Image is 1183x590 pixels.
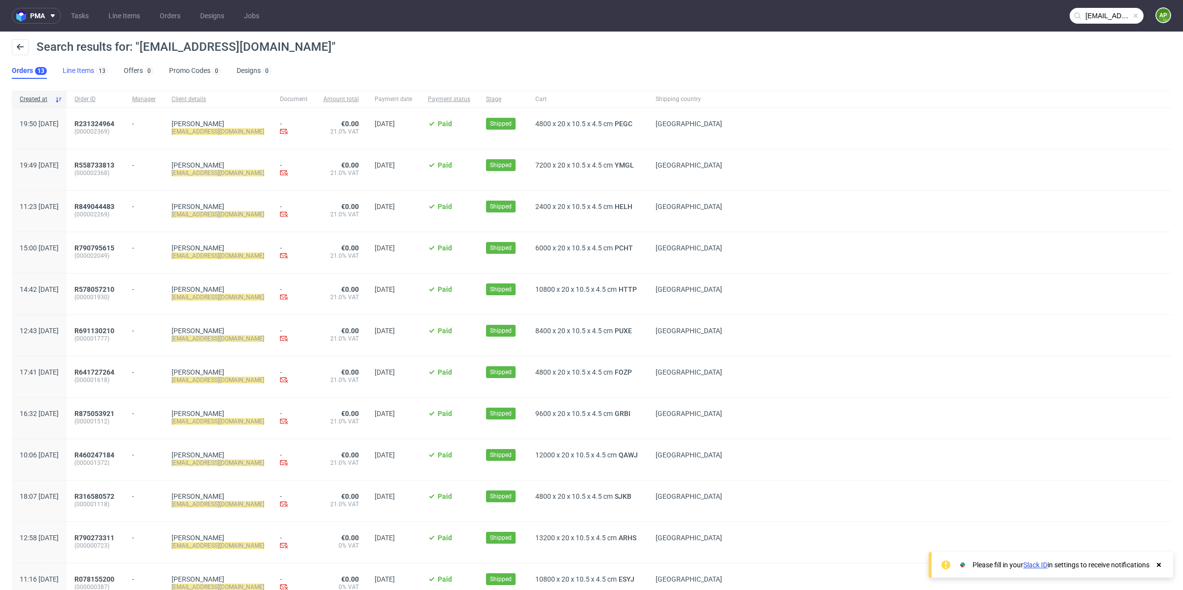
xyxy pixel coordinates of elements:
[438,203,452,210] span: Paid
[74,368,116,376] a: R641727264
[341,534,359,542] span: €0.00
[375,161,395,169] span: [DATE]
[172,377,264,383] mark: [EMAIL_ADDRESS][DOMAIN_NAME]
[74,492,114,500] span: R316580572
[656,451,722,459] span: [GEOGRAPHIC_DATA]
[438,244,452,252] span: Paid
[561,575,617,583] span: 20 x 10.5 x 4.5 cm
[74,500,116,508] span: (000001118)
[613,492,633,500] span: SJKB
[63,63,108,79] a: Line Items13
[535,451,640,459] div: x
[535,368,640,376] div: x
[438,575,452,583] span: Paid
[557,244,613,252] span: 20 x 10.5 x 4.5 cm
[20,244,59,252] span: 15:00 [DATE]
[490,243,512,252] span: Shipped
[613,120,634,128] span: PEGC
[341,161,359,169] span: €0.00
[20,368,59,376] span: 17:41 [DATE]
[172,95,264,104] span: Client details
[172,335,264,342] mark: [EMAIL_ADDRESS][DOMAIN_NAME]
[438,368,452,376] span: Paid
[20,575,59,583] span: 11:16 [DATE]
[656,161,722,169] span: [GEOGRAPHIC_DATA]
[172,418,264,425] mark: [EMAIL_ADDRESS][DOMAIN_NAME]
[535,492,551,500] span: 4800
[280,492,308,510] div: -
[172,542,264,549] mark: [EMAIL_ADDRESS][DOMAIN_NAME]
[535,575,640,583] div: x
[147,68,151,74] div: 0
[613,244,635,252] a: PCHT
[613,161,636,169] span: YMGL
[74,203,114,210] span: R849044483
[20,410,59,417] span: 16:32 [DATE]
[561,534,617,542] span: 20 x 10.5 x 4.5 cm
[103,8,146,24] a: Line Items
[99,68,105,74] div: 13
[172,534,224,542] a: [PERSON_NAME]
[74,169,116,177] span: (000002368)
[535,285,555,293] span: 10800
[617,451,640,459] span: QAWJ
[12,63,47,79] a: Orders13
[438,534,452,542] span: Paid
[172,120,224,128] a: [PERSON_NAME]
[557,120,613,128] span: 20 x 10.5 x 4.5 cm
[323,128,359,136] span: 21.0% VAT
[74,293,116,301] span: (000001930)
[132,571,156,583] div: -
[74,575,114,583] span: R078155200
[490,533,512,542] span: Shipped
[557,327,613,335] span: 20 x 10.5 x 4.5 cm
[438,285,452,293] span: Paid
[535,368,551,376] span: 4800
[535,161,640,169] div: x
[490,119,512,128] span: Shipped
[172,244,224,252] a: [PERSON_NAME]
[438,492,452,500] span: Paid
[37,68,44,74] div: 13
[535,575,555,583] span: 10800
[323,417,359,425] span: 21.0% VAT
[280,410,308,427] div: -
[323,169,359,177] span: 21.0% VAT
[375,203,395,210] span: [DATE]
[557,203,613,210] span: 20 x 10.5 x 4.5 cm
[20,327,59,335] span: 12:43 [DATE]
[280,327,308,344] div: -
[74,252,116,260] span: (000002049)
[613,203,634,210] a: HELH
[613,368,634,376] span: FOZP
[132,199,156,210] div: -
[617,575,636,583] a: ESYJ
[973,560,1149,570] div: Please fill in your in settings to receive notifications
[74,410,114,417] span: R875053921
[561,285,617,293] span: 20 x 10.5 x 4.5 cm
[74,285,114,293] span: R578057210
[74,203,116,210] a: R849044483
[280,95,308,104] span: Document
[172,368,224,376] a: [PERSON_NAME]
[172,128,264,135] mark: [EMAIL_ADDRESS][DOMAIN_NAME]
[535,327,640,335] div: x
[20,161,59,169] span: 19:49 [DATE]
[341,368,359,376] span: €0.00
[535,161,551,169] span: 7200
[20,203,59,210] span: 11:23 [DATE]
[375,327,395,335] span: [DATE]
[132,364,156,376] div: -
[74,120,114,128] span: R231324964
[656,203,722,210] span: [GEOGRAPHIC_DATA]
[323,459,359,467] span: 21.0% VAT
[1023,561,1047,569] a: Slack ID
[194,8,230,24] a: Designs
[172,327,224,335] a: [PERSON_NAME]
[656,285,722,293] span: [GEOGRAPHIC_DATA]
[74,459,116,467] span: (000001372)
[341,244,359,252] span: €0.00
[535,120,640,128] div: x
